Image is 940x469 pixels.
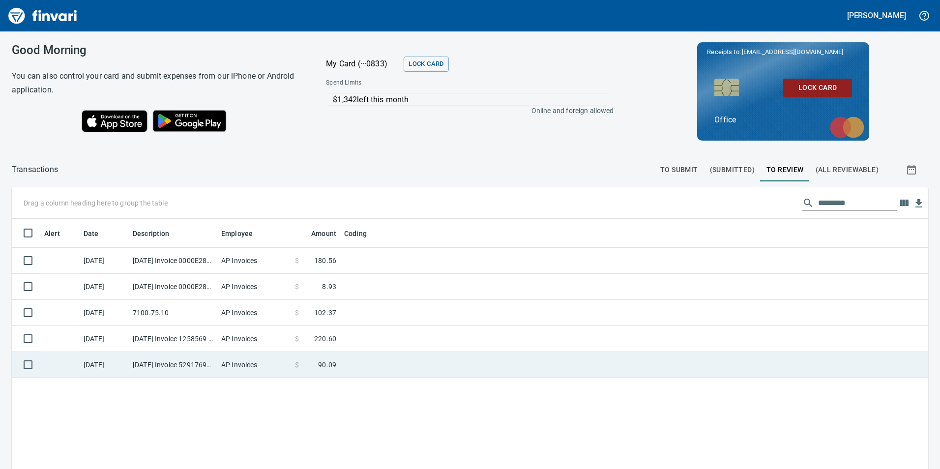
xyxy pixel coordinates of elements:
[311,228,336,239] span: Amount
[217,274,291,300] td: AP Invoices
[314,256,336,265] span: 180.56
[295,360,299,370] span: $
[12,164,58,176] nav: breadcrumb
[221,228,265,239] span: Employee
[741,47,844,57] span: [EMAIL_ADDRESS][DOMAIN_NAME]
[217,326,291,352] td: AP Invoices
[6,4,80,28] img: Finvari
[129,326,217,352] td: [DATE] Invoice 1258569-0 from OPNW - Office Products Nationwide (1-29901)
[847,10,906,21] h5: [PERSON_NAME]
[129,300,217,326] td: 7100.75.10
[133,228,170,239] span: Description
[816,164,879,176] span: (All Reviewable)
[44,228,60,239] span: Alert
[295,334,299,344] span: $
[129,248,217,274] td: [DATE] Invoice 0000E28842355 from UPS (1-30551)
[133,228,182,239] span: Description
[322,282,336,292] span: 8.93
[80,352,129,378] td: [DATE]
[344,228,367,239] span: Coding
[314,334,336,344] span: 220.60
[333,94,609,106] p: $1,342 left this month
[314,308,336,318] span: 102.37
[791,82,844,94] span: Lock Card
[295,308,299,318] span: $
[710,164,755,176] span: (Submitted)
[766,164,804,176] span: To Review
[82,110,147,132] img: Download on the App Store
[326,78,487,88] span: Spend Limits
[129,274,217,300] td: [DATE] Invoice 0000E28842375 from UPS (1-30551)
[221,228,253,239] span: Employee
[80,274,129,300] td: [DATE]
[911,196,926,211] button: Download Table
[897,196,911,210] button: Choose columns to display
[80,300,129,326] td: [DATE]
[12,69,301,97] h6: You can also control your card and submit expenses from our iPhone or Android application.
[12,164,58,176] p: Transactions
[24,198,168,208] p: Drag a column heading here to group the table
[84,228,112,239] span: Date
[80,326,129,352] td: [DATE]
[409,59,443,70] span: Lock Card
[295,256,299,265] span: $
[129,352,217,378] td: [DATE] Invoice 5291769620 from Vestis (1-10070)
[44,228,73,239] span: Alert
[344,228,380,239] span: Coding
[217,352,291,378] td: AP Invoices
[660,164,698,176] span: To Submit
[707,47,859,57] p: Receipts to:
[783,79,852,97] button: Lock Card
[298,228,336,239] span: Amount
[217,248,291,274] td: AP Invoices
[12,43,301,57] h3: Good Morning
[825,112,869,143] img: mastercard.svg
[318,106,614,116] p: Online and foreign allowed
[326,58,400,70] p: My Card (···0833)
[217,300,291,326] td: AP Invoices
[84,228,99,239] span: Date
[318,360,336,370] span: 90.09
[714,114,852,126] p: Office
[404,57,448,72] button: Lock Card
[295,282,299,292] span: $
[897,158,928,181] button: Show transactions within a particular date range
[845,8,909,23] button: [PERSON_NAME]
[80,248,129,274] td: [DATE]
[147,105,232,137] img: Get it on Google Play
